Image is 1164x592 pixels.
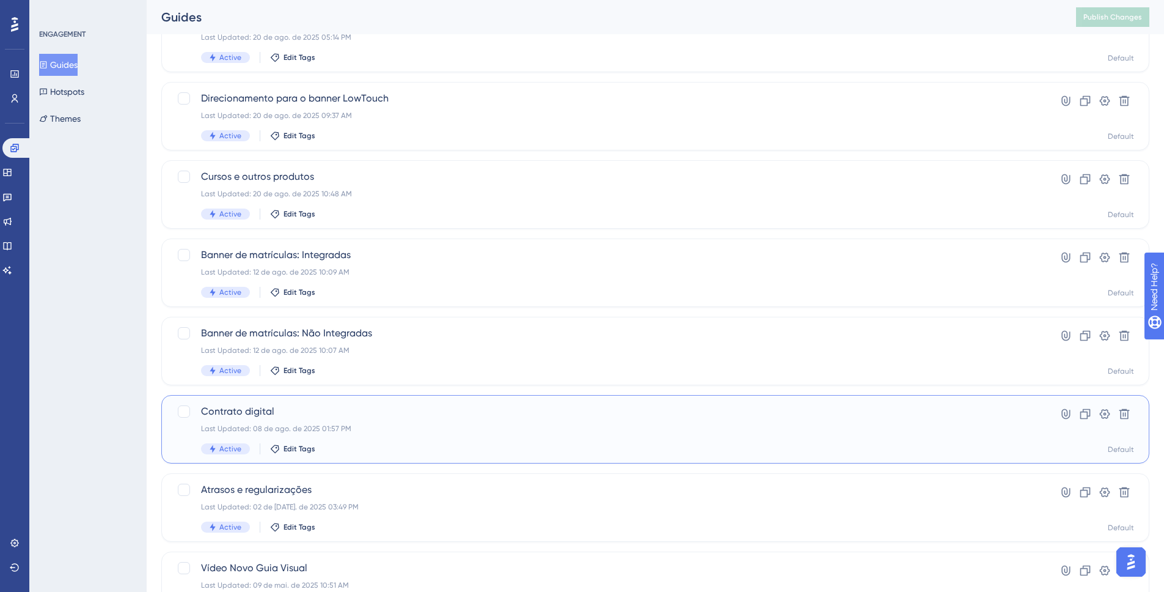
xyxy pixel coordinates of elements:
[1108,523,1134,533] div: Default
[284,209,315,219] span: Edit Tags
[29,3,76,18] span: Need Help?
[219,366,241,376] span: Active
[1083,12,1142,22] span: Publish Changes
[1076,7,1149,27] button: Publish Changes
[1108,53,1134,63] div: Default
[39,81,84,103] button: Hotspots
[39,108,81,130] button: Themes
[284,131,315,141] span: Edit Tags
[1108,366,1134,376] div: Default
[39,54,78,76] button: Guides
[201,424,1012,434] div: Last Updated: 08 de ago. de 2025 01:57 PM
[201,189,1012,199] div: Last Updated: 20 de ago. de 2025 10:48 AM
[284,444,315,454] span: Edit Tags
[201,111,1012,120] div: Last Updated: 20 de ago. de 2025 09:37 AM
[270,53,315,62] button: Edit Tags
[1113,544,1149,580] iframe: UserGuiding AI Assistant Launcher
[219,444,241,454] span: Active
[1108,445,1134,454] div: Default
[284,287,315,297] span: Edit Tags
[201,346,1012,355] div: Last Updated: 12 de ago. de 2025 10:07 AM
[201,32,1012,42] div: Last Updated: 20 de ago. de 2025 05:14 PM
[219,287,241,297] span: Active
[219,209,241,219] span: Active
[270,209,315,219] button: Edit Tags
[201,580,1012,590] div: Last Updated: 09 de mai. de 2025 10:51 AM
[270,522,315,532] button: Edit Tags
[201,561,1012,575] span: Vídeo Novo Guia Visual
[270,444,315,454] button: Edit Tags
[270,366,315,376] button: Edit Tags
[201,169,1012,184] span: Cursos e outros produtos
[219,522,241,532] span: Active
[270,287,315,297] button: Edit Tags
[1108,131,1134,141] div: Default
[201,404,1012,419] span: Contrato digital
[161,9,1045,26] div: Guides
[219,131,241,141] span: Active
[284,53,315,62] span: Edit Tags
[270,131,315,141] button: Edit Tags
[1108,288,1134,298] div: Default
[201,267,1012,277] div: Last Updated: 12 de ago. de 2025 10:09 AM
[39,29,86,39] div: ENGAGEMENT
[219,53,241,62] span: Active
[201,483,1012,497] span: Atrasos e regularizações
[201,326,1012,341] span: Banner de matrículas: Não Integradas
[1108,210,1134,220] div: Default
[201,91,1012,106] span: Direcionamento para o banner LowTouch
[201,502,1012,512] div: Last Updated: 02 de [DATE]. de 2025 03:49 PM
[201,248,1012,262] span: Banner de matrículas: Integradas
[284,522,315,532] span: Edit Tags
[284,366,315,376] span: Edit Tags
